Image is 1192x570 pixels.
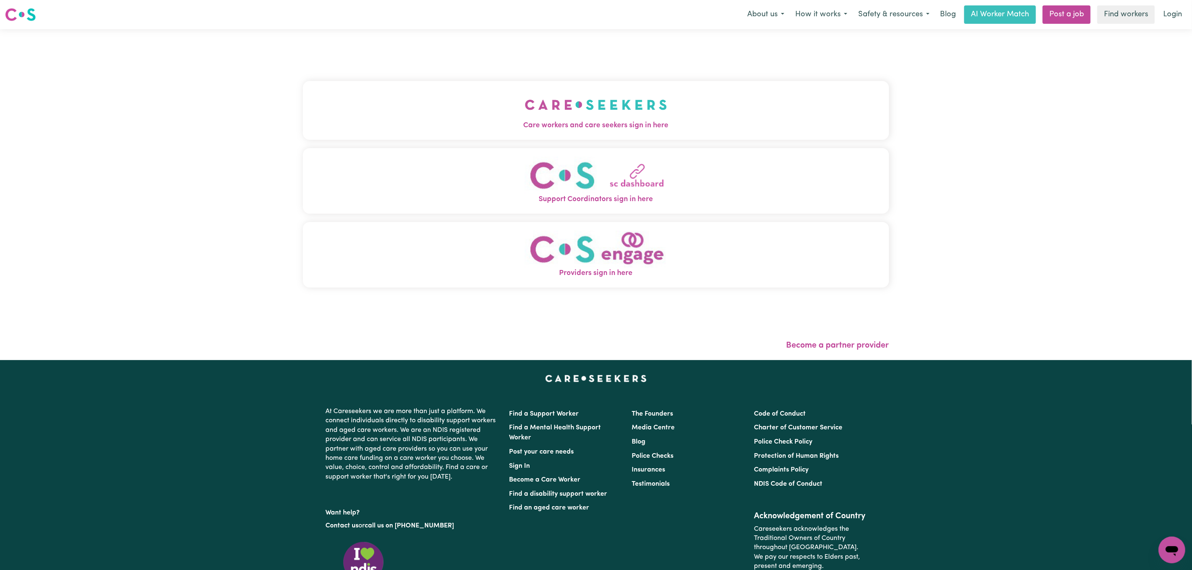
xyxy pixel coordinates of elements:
[326,404,499,485] p: At Careseekers we are more than just a platform. We connect individuals directly to disability su...
[935,5,961,24] a: Blog
[1159,537,1185,563] iframe: Button to launch messaging window, conversation in progress
[5,5,36,24] a: Careseekers logo
[786,341,889,350] a: Become a partner provider
[1097,5,1155,24] a: Find workers
[754,467,809,473] a: Complaints Policy
[509,449,574,455] a: Post your care needs
[1158,5,1187,24] a: Login
[326,505,499,517] p: Want help?
[509,504,590,511] a: Find an aged care worker
[509,477,581,483] a: Become a Care Worker
[632,467,665,473] a: Insurances
[964,5,1036,24] a: AI Worker Match
[303,148,889,214] button: Support Coordinators sign in here
[509,491,607,497] a: Find a disability support worker
[632,411,673,417] a: The Founders
[853,6,935,23] button: Safety & resources
[754,511,866,521] h2: Acknowledgement of Country
[303,222,889,288] button: Providers sign in here
[509,411,579,417] a: Find a Support Worker
[754,411,806,417] a: Code of Conduct
[632,439,645,445] a: Blog
[632,424,675,431] a: Media Centre
[303,194,889,205] span: Support Coordinators sign in here
[742,6,790,23] button: About us
[790,6,853,23] button: How it works
[303,81,889,139] button: Care workers and care seekers sign in here
[632,481,670,487] a: Testimonials
[509,463,530,469] a: Sign In
[1043,5,1091,24] a: Post a job
[632,453,673,459] a: Police Checks
[303,268,889,279] span: Providers sign in here
[754,424,842,431] a: Charter of Customer Service
[303,120,889,131] span: Care workers and care seekers sign in here
[5,7,36,22] img: Careseekers logo
[326,522,359,529] a: Contact us
[754,481,822,487] a: NDIS Code of Conduct
[365,522,454,529] a: call us on [PHONE_NUMBER]
[509,424,601,441] a: Find a Mental Health Support Worker
[754,439,812,445] a: Police Check Policy
[326,518,499,534] p: or
[754,453,839,459] a: Protection of Human Rights
[545,375,647,382] a: Careseekers home page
